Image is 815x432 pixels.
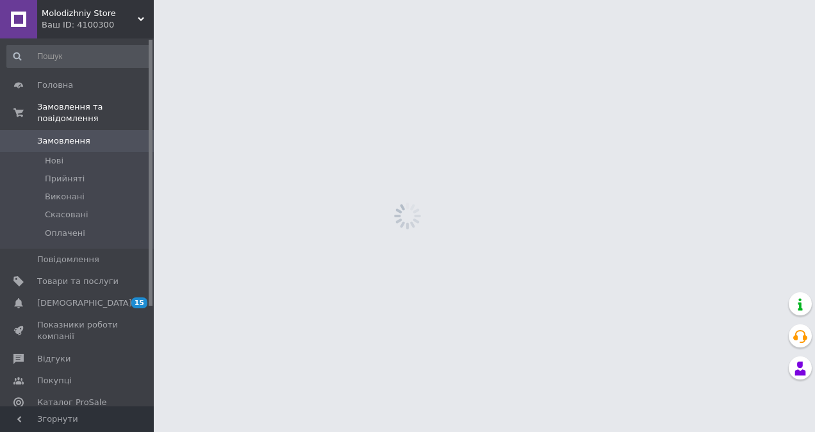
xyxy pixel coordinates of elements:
[45,209,88,220] span: Скасовані
[42,19,154,31] div: Ваш ID: 4100300
[131,297,147,308] span: 15
[45,191,85,203] span: Виконані
[45,228,85,239] span: Оплачені
[6,45,151,68] input: Пошук
[37,353,70,365] span: Відгуки
[37,101,154,124] span: Замовлення та повідомлення
[37,254,99,265] span: Повідомлення
[37,397,106,408] span: Каталог ProSale
[37,375,72,386] span: Покупці
[37,319,119,342] span: Показники роботи компанії
[45,173,85,185] span: Прийняті
[37,135,90,147] span: Замовлення
[42,8,138,19] span: Molodizhniy Store
[37,276,119,287] span: Товари та послуги
[37,79,73,91] span: Головна
[45,155,63,167] span: Нові
[37,297,132,309] span: [DEMOGRAPHIC_DATA]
